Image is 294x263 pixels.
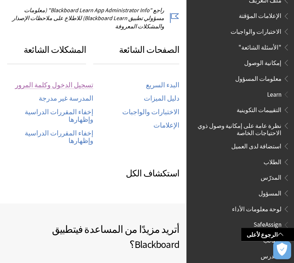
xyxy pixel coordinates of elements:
[232,203,281,213] span: لوحة معلومات الأداء
[264,156,281,166] span: الطلاب
[39,94,93,103] a: المدرسة غير مدرجة
[244,57,281,67] span: إمكانية الوصول
[93,43,179,64] h3: الصفحات الشائعة
[195,120,281,137] span: نظرة عامة على إمكانية وصول ذوي الاحتياجات الخاصة
[7,108,93,124] a: إخفاء المقررات الدراسية وإظهارها
[231,140,281,150] span: استضافة لدى العميل
[253,219,281,229] span: SafeAssign
[261,172,281,182] span: المدرّس
[235,73,281,83] span: معلومات المسؤول
[153,121,179,130] a: الإعلامات
[239,10,281,20] span: الإعلامات المؤقتة
[7,167,179,180] h3: استكشاف الكل
[273,241,291,259] button: فتح التفضيلات
[7,222,179,252] h2: أتريد مزيدًا من المساعدة في ؟
[7,129,93,145] a: إخفاء المقررات الدراسية وإظهارها
[261,250,281,260] span: المدرس
[263,235,281,244] span: الطالب
[267,89,281,98] span: Learn
[237,104,281,114] span: التقييمات التكوينية
[191,89,290,216] nav: Book outline for Blackboard Learn Help
[259,188,281,197] span: المسؤول
[122,108,179,116] a: الاختبارات والواجبات
[241,228,294,241] a: الرجوع لأعلى
[15,81,93,89] a: تسجيل الدخول وكلمة المرور
[146,81,179,89] a: البدء السريع
[238,42,281,51] span: "الأسئلة الشائعة"
[52,223,179,251] span: تطبيق Blackboard
[231,26,281,36] span: الاختبارات والواجبات
[7,6,179,30] p: راجع "Blackboard Learn App Administrator Info" (معلومات مسؤولي تطبيق Blackboard Learn) للاطلاع عل...
[144,94,179,103] a: دليل الميزات
[7,43,86,64] h3: المشكلات الشائعة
